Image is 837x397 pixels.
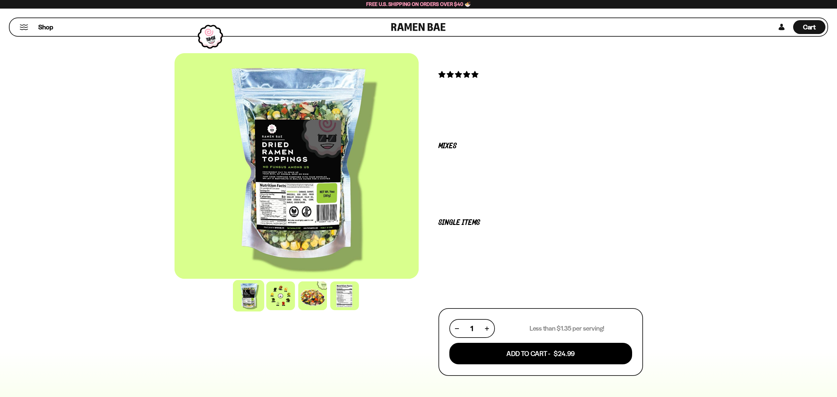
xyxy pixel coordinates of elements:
span: Free U.S. Shipping on Orders over $40 🍜 [366,1,471,7]
span: Cart [803,23,816,31]
p: Less than $1.35 per serving! [530,324,604,333]
span: 1 [470,324,473,333]
p: Mixes [438,143,643,149]
button: Mobile Menu Trigger [19,24,28,30]
span: 4.82 stars [438,70,480,79]
p: Single Items [438,220,643,226]
div: Cart [793,18,825,36]
span: Shop [38,23,53,32]
a: Shop [38,20,53,34]
button: Add To Cart - $24.99 [449,343,632,364]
